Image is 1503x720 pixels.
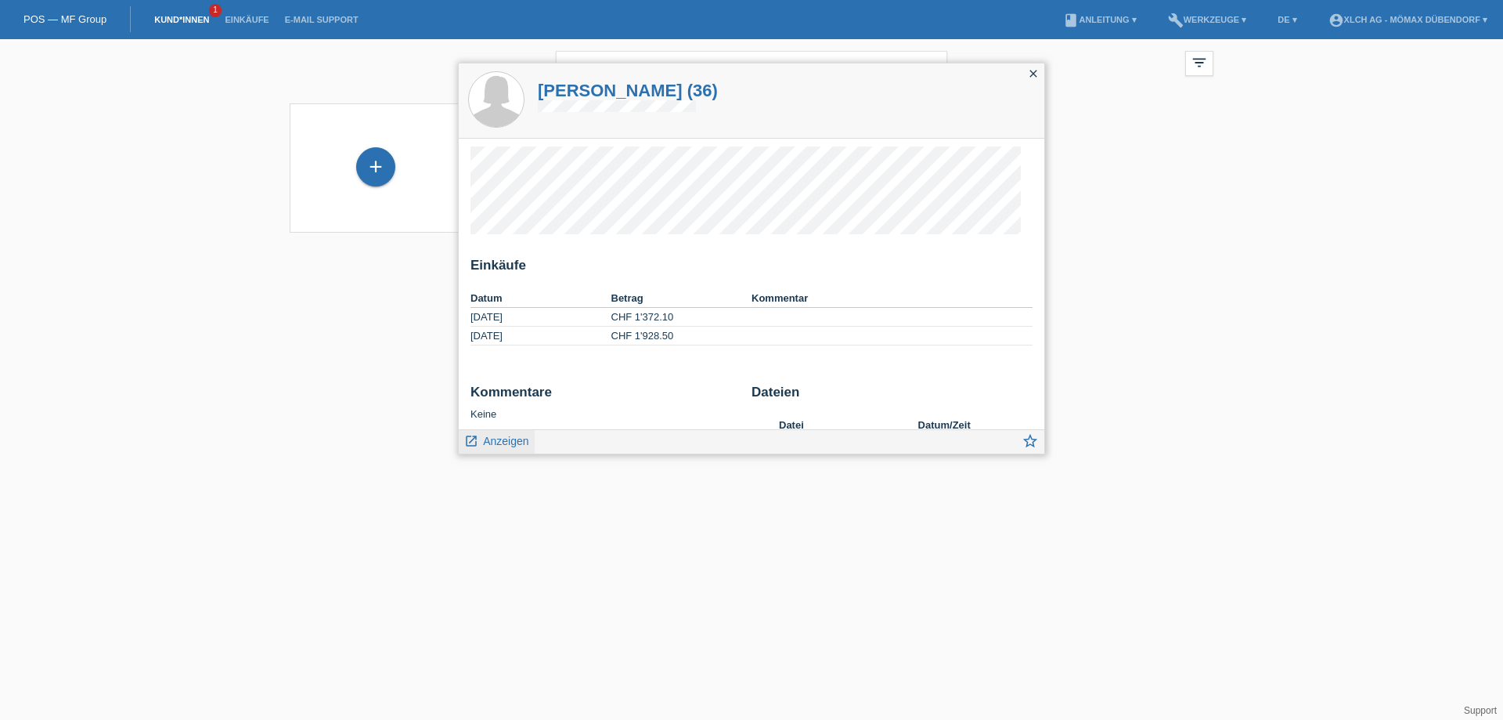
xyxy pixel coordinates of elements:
div: Kund*in hinzufügen [357,154,395,180]
i: star_border [1022,432,1039,450]
td: CHF 1'928.50 [611,327,752,346]
span: 1 [209,4,222,17]
a: E-Mail Support [277,15,366,24]
a: Support [1464,705,1497,716]
th: Datum/Zeit [918,416,1011,435]
a: buildWerkzeuge ▾ [1160,15,1255,24]
th: Betrag [611,289,752,308]
a: POS — MF Group [23,13,106,25]
h2: Kommentare [470,385,740,408]
a: DE ▾ [1270,15,1304,24]
td: CHF 1'372.10 [611,308,752,327]
span: Anzeigen [483,435,528,447]
td: [DATE] [470,327,611,346]
td: [DATE] [470,308,611,327]
th: Datum [470,289,611,308]
input: Suche... [556,51,947,88]
i: filter_list [1191,54,1208,71]
th: Datei [779,416,918,435]
h2: Einkäufe [470,258,1033,281]
h2: Dateien [751,385,1033,408]
i: close [1027,67,1040,80]
a: account_circleXLCH AG - Mömax Dübendorf ▾ [1321,15,1495,24]
a: Einkäufe [217,15,276,24]
th: Kommentar [751,289,1033,308]
a: [PERSON_NAME] (36) [538,81,718,100]
a: Kund*innen [146,15,217,24]
a: bookAnleitung ▾ [1055,15,1144,24]
i: build [1168,13,1184,28]
i: account_circle [1328,13,1344,28]
div: Keine [470,385,740,420]
i: book [1063,13,1079,28]
i: launch [464,434,478,448]
a: star_border [1022,434,1039,454]
i: close [921,60,939,78]
a: launch Anzeigen [464,430,529,450]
